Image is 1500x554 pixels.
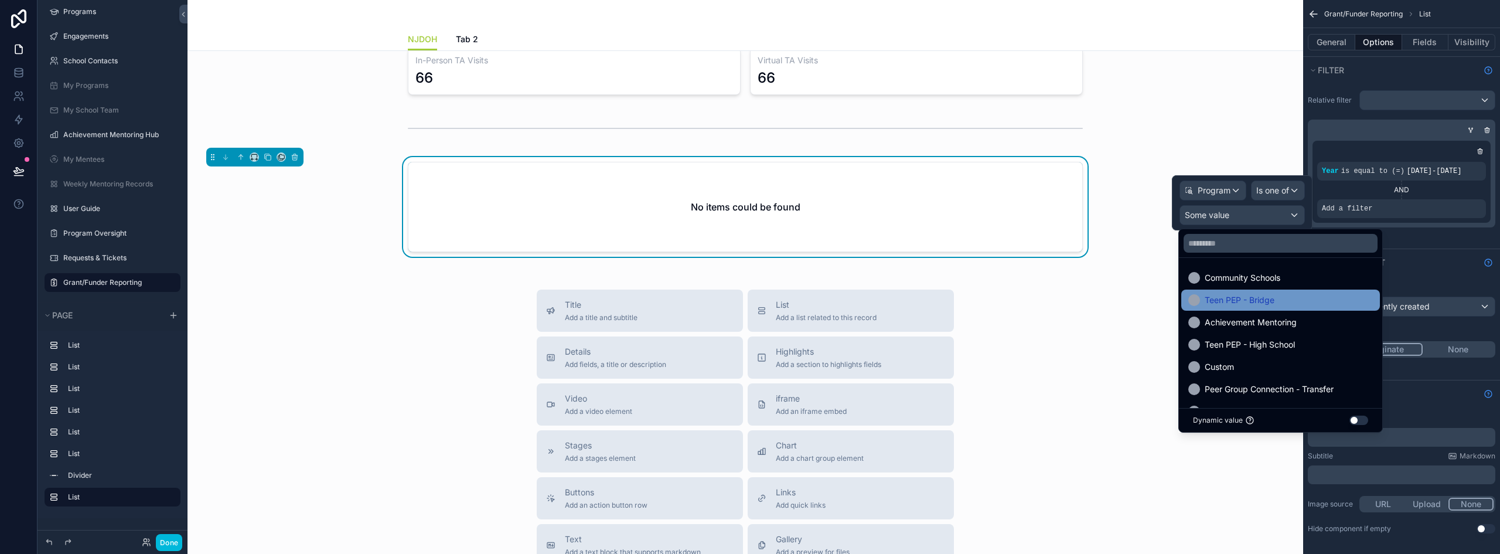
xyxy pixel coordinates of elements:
span: Year [1322,167,1339,175]
button: ListAdd a list related to this record [748,290,954,332]
label: List [68,362,171,372]
label: School Contacts [63,56,173,66]
div: scrollable content [1308,428,1495,447]
button: HighlightsAdd a section to highlights fields [748,337,954,379]
span: Highlights [776,346,881,358]
button: VideoAdd a video element [537,383,743,426]
label: List [68,492,171,502]
label: Engagements [63,32,173,41]
div: scrollable content [1308,465,1495,484]
span: Buttons [565,487,647,498]
label: Divider [68,471,171,480]
button: Paginate [1351,343,1423,356]
span: Community Schools [1205,271,1280,285]
span: Details [565,346,666,358]
h2: No items could be found [691,200,800,214]
label: User Guide [63,204,173,213]
div: Hide component if empty [1308,524,1391,533]
button: Upload [1405,498,1449,511]
label: My School Team [63,106,173,115]
span: Stages [565,440,636,451]
button: Page [42,307,162,324]
label: Achievement Mentoring Hub [63,130,173,140]
label: Requests & Tickets [63,253,173,263]
span: Achievement Mentoring [1205,315,1297,329]
span: Add a video element [565,407,632,416]
span: Chart [776,440,864,451]
label: List [68,406,171,415]
label: Weekly Mentoring Records [63,179,173,189]
span: Title [565,299,637,311]
span: List [776,299,877,311]
span: Peer Group Connection - Transfer [1205,382,1334,396]
button: Fields [1402,34,1449,50]
button: Visibility [1448,34,1495,50]
span: Filter [1318,65,1344,75]
span: Add a list related to this record [776,313,877,322]
span: Custom [1205,360,1234,374]
label: List [68,384,171,393]
span: Add a filter [1322,204,1372,213]
span: Add quick links [776,501,826,510]
svg: Show help information [1484,66,1493,75]
span: Grant/Funder Reporting [1324,9,1403,19]
svg: Show help information [1484,389,1493,399]
label: Grant/Funder Reporting [63,278,173,287]
span: Add a section to highlights fields [776,360,881,369]
span: Add a stages element [565,454,636,463]
span: Dynamic value [1193,416,1243,425]
div: AND [1317,185,1486,195]
button: Empty state [1308,386,1479,402]
button: ChartAdd a chart group element [748,430,954,473]
svg: Show help information [1484,258,1493,267]
button: None [1448,498,1494,511]
button: None [1423,343,1494,356]
a: NJDOH [408,29,437,51]
span: Peer Group Connection - Middle School [1205,405,1356,419]
button: ButtonsAdd an action button row [537,477,743,519]
span: Teen PEP - High School [1205,338,1295,352]
span: Add an action button row [565,501,647,510]
button: General [1308,34,1355,50]
button: Options [1355,34,1402,50]
button: iframeAdd an iframe embed [748,383,954,426]
span: Add a chart group element [776,454,864,463]
label: List [68,427,171,437]
span: Gallery [776,533,850,545]
button: TitleAdd a title and subtitle [537,290,743,332]
span: List [1419,9,1431,19]
span: Text [565,533,701,545]
span: Teen PEP - Bridge [1205,293,1274,307]
span: Add fields, a title or description [565,360,666,369]
button: StagesAdd a stages element [537,430,743,473]
label: Programs [63,7,173,16]
span: Add a title and subtitle [565,313,637,322]
span: NJDOH [408,33,437,45]
button: Filter [1308,62,1479,79]
span: Tab 2 [456,33,478,45]
div: scrollable content [37,331,187,518]
a: Markdown [1448,451,1495,461]
label: Image source [1308,499,1355,509]
label: Subtitle [1308,451,1333,461]
span: iframe [776,393,847,405]
span: is equal to (=) [1341,167,1404,175]
button: DetailsAdd fields, a title or description [537,337,743,379]
label: My Mentees [63,155,173,164]
button: Sort And Limit [1308,254,1479,271]
button: URL [1361,498,1405,511]
label: My Programs [63,81,173,90]
span: Links [776,487,826,498]
label: Program Oversight [63,229,173,238]
button: Default: most recently created [1308,297,1495,317]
